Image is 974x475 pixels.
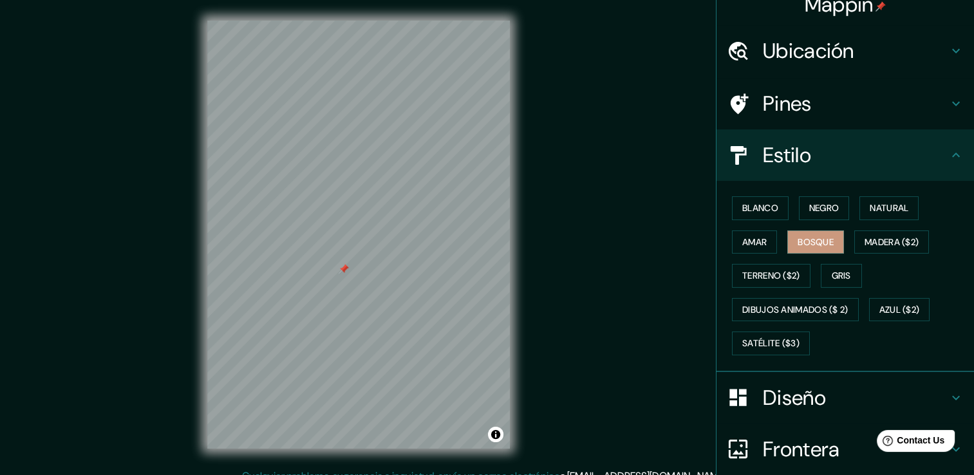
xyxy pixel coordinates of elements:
[742,234,767,250] font: Amar
[763,142,948,168] h4: Estilo
[716,424,974,475] div: Frontera
[716,78,974,129] div: Pines
[832,268,851,284] font: Gris
[799,196,850,220] button: Negro
[870,200,908,216] font: Natural
[763,385,948,411] h4: Diseño
[821,264,862,288] button: Gris
[732,264,810,288] button: Terreno ($2)
[742,335,800,351] font: Satélite ($3)
[763,91,948,116] h4: Pines
[763,436,948,462] h4: Frontera
[876,1,886,12] img: pin-icon.png
[732,331,810,355] button: Satélite ($3)
[859,425,960,461] iframe: Help widget launcher
[809,200,839,216] font: Negro
[787,230,844,254] button: Bosque
[488,427,503,442] button: Alternar atribución
[716,372,974,424] div: Diseño
[763,38,948,64] h4: Ubicación
[869,298,930,322] button: Azul ($2)
[742,302,848,318] font: Dibujos animados ($ 2)
[854,230,929,254] button: Madera ($2)
[207,21,510,449] canvas: Mapa
[742,268,800,284] font: Terreno ($2)
[716,129,974,181] div: Estilo
[716,25,974,77] div: Ubicación
[865,234,919,250] font: Madera ($2)
[732,230,777,254] button: Amar
[859,196,919,220] button: Natural
[879,302,920,318] font: Azul ($2)
[732,298,859,322] button: Dibujos animados ($ 2)
[798,234,834,250] font: Bosque
[742,200,778,216] font: Blanco
[732,196,789,220] button: Blanco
